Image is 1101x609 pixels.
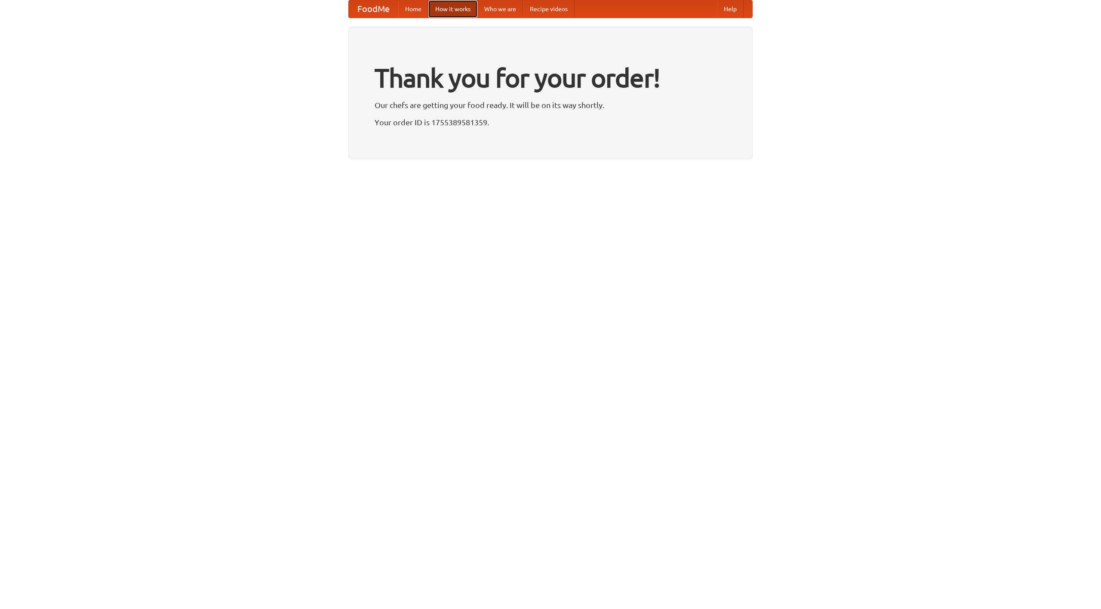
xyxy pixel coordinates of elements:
[717,0,744,18] a: Help
[398,0,428,18] a: Home
[349,0,398,18] a: FoodMe
[375,99,726,111] p: Our chefs are getting your food ready. It will be on its way shortly.
[428,0,477,18] a: How it works
[477,0,523,18] a: Who we are
[375,57,726,99] h1: Thank you for your order!
[523,0,575,18] a: Recipe videos
[375,116,726,129] p: Your order ID is 1755389581359.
